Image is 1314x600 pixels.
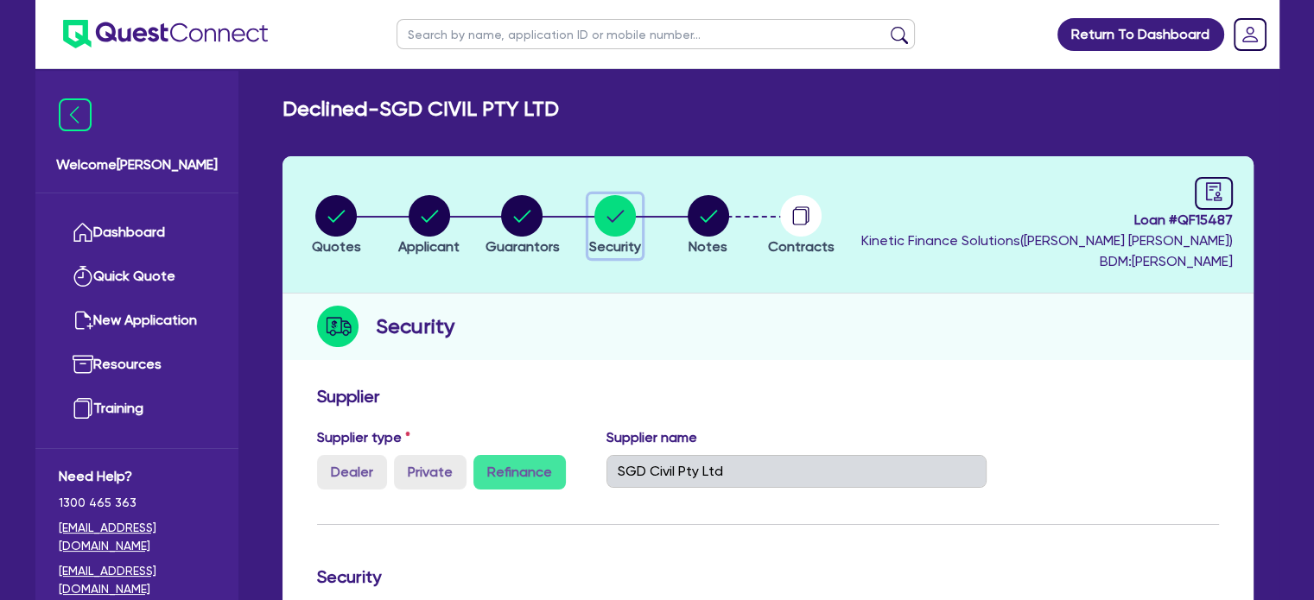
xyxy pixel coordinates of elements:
a: Dashboard [59,211,215,255]
a: Resources [59,343,215,387]
img: new-application [73,310,93,331]
a: Quick Quote [59,255,215,299]
label: Private [394,455,467,489]
span: Notes [689,238,727,255]
h3: Supplier [317,386,1219,407]
img: resources [73,354,93,375]
img: icon-menu-close [59,98,92,131]
img: quick-quote [73,266,93,287]
a: [EMAIL_ADDRESS][DOMAIN_NAME] [59,519,215,555]
button: Guarantors [484,194,560,258]
span: Welcome [PERSON_NAME] [56,155,218,175]
span: Kinetic Finance Solutions ( [PERSON_NAME] [PERSON_NAME] ) [861,232,1233,249]
input: Search by name, application ID or mobile number... [397,19,915,49]
span: BDM: [PERSON_NAME] [861,251,1233,272]
img: step-icon [317,306,359,347]
span: Guarantors [485,238,559,255]
span: Contracts [768,238,835,255]
span: Applicant [398,238,460,255]
img: training [73,398,93,419]
button: Notes [687,194,730,258]
label: Supplier type [317,427,410,448]
a: Dropdown toggle [1228,12,1273,57]
span: audit [1204,182,1223,201]
button: Quotes [311,194,362,258]
label: Dealer [317,455,387,489]
h2: Security [376,311,454,342]
label: Supplier name [606,427,697,448]
span: Need Help? [59,466,215,487]
a: Return To Dashboard [1057,18,1224,51]
a: [EMAIL_ADDRESS][DOMAIN_NAME] [59,562,215,598]
button: Applicant [397,194,460,258]
span: Loan # QF15487 [861,210,1233,231]
a: New Application [59,299,215,343]
h3: Security [317,566,1219,587]
span: Quotes [312,238,361,255]
img: quest-connect-logo-blue [63,20,268,48]
button: Security [588,194,642,258]
span: 1300 465 363 [59,494,215,512]
label: Refinance [473,455,566,489]
span: Security [589,238,641,255]
button: Contracts [767,194,835,258]
h2: Declined - SGD CIVIL PTY LTD [282,97,559,122]
a: Training [59,387,215,431]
